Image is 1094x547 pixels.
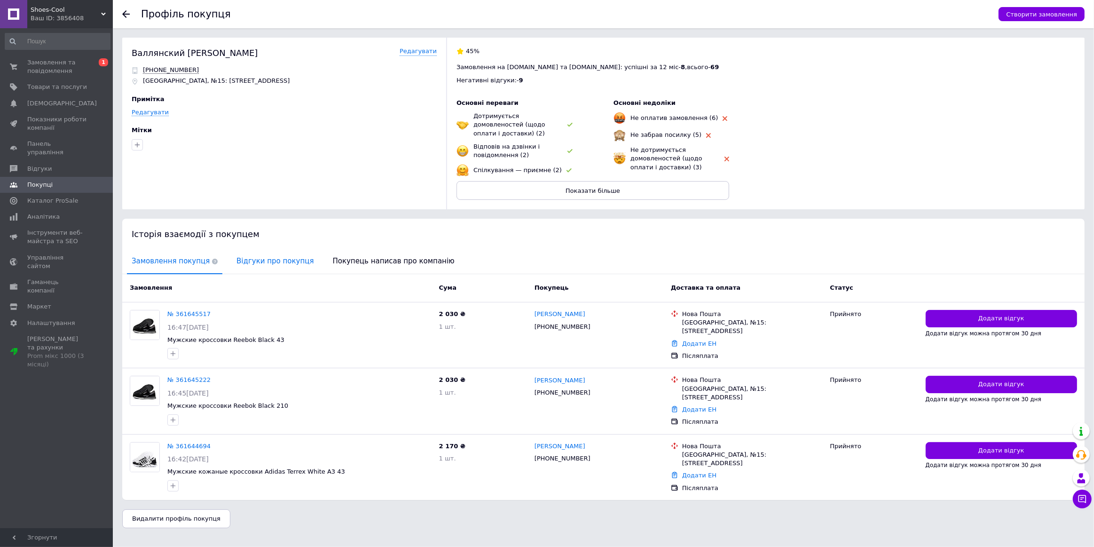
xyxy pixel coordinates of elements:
[630,114,718,121] span: Не оплатив замовлення (6)
[630,131,701,138] span: Не забрав посилку (5)
[614,112,626,124] img: emoji
[614,129,626,141] img: emoji
[1073,490,1092,508] button: Чат з покупцем
[439,455,456,462] span: 1 шт.
[27,302,51,311] span: Маркет
[141,8,231,20] h1: Профіль покупця
[439,443,465,450] span: 2 170 ₴
[456,99,519,106] span: Основні переваги
[132,229,260,239] span: Історія взаємодії з покупцем
[27,197,78,205] span: Каталог ProSale
[143,66,199,74] span: Відправити SMS
[456,181,729,200] button: Показати більше
[926,462,1041,468] span: Додати відгук можна протягом 30 дня
[132,47,258,59] div: Валлянский [PERSON_NAME]
[127,249,222,273] span: Замовлення покупця
[978,380,1024,389] span: Додати відгук
[328,249,459,273] span: Покупець написав про компанію
[167,455,209,463] span: 16:42[DATE]
[439,376,465,383] span: 2 030 ₴
[567,168,572,173] img: rating-tag-type
[27,140,87,157] span: Панель управління
[926,310,1078,327] button: Додати відгук
[27,213,60,221] span: Аналітика
[27,181,53,189] span: Покупці
[682,484,823,492] div: Післяплата
[27,319,75,327] span: Налаштування
[710,63,719,71] span: 69
[31,6,101,14] span: Shoes-Cool
[167,336,284,343] a: Мужские кроссовки Reebok Black 43
[926,376,1078,393] button: Додати відгук
[130,310,160,340] a: Фото товару
[535,442,585,451] a: [PERSON_NAME]
[27,254,87,270] span: Управління сайтом
[671,284,740,291] span: Доставка та оплата
[682,376,823,384] div: Нова Пошта
[456,77,519,84] span: Негативні відгуки: -
[27,278,87,295] span: Гаманець компанії
[535,284,569,291] span: Покупець
[130,284,172,291] span: Замовлення
[130,310,159,340] img: Фото товару
[706,133,711,138] img: rating-tag-type
[167,310,211,317] a: № 361645517
[682,310,823,318] div: Нова Пошта
[5,33,110,50] input: Пошук
[682,418,823,426] div: Післяплата
[132,515,220,522] span: Видалити профіль покупця
[682,352,823,360] div: Післяплата
[167,402,288,409] span: Мужские кроссовки Reebok Black 210
[926,442,1078,460] button: Додати відгук
[439,310,465,317] span: 2 030 ₴
[456,119,469,131] img: emoji
[533,387,592,399] div: [PHONE_NUMBER]
[456,164,469,176] img: emoji
[830,310,918,318] div: Прийнято
[27,229,87,246] span: Інструменти веб-майстра та SEO
[439,323,456,330] span: 1 шт.
[830,442,918,451] div: Прийнято
[978,314,1024,323] span: Додати відгук
[926,396,1041,403] span: Додати відгук можна протягом 30 дня
[167,324,209,331] span: 16:47[DATE]
[132,95,165,103] span: Примітка
[614,152,626,165] img: emoji
[519,77,523,84] span: 9
[27,99,97,108] span: [DEMOGRAPHIC_DATA]
[830,376,918,384] div: Прийнято
[533,452,592,465] div: [PHONE_NUMBER]
[724,157,729,161] img: rating-tag-type
[682,385,823,402] div: [GEOGRAPHIC_DATA], №15: [STREET_ADDRESS]
[473,143,540,159] span: Відповів на дзвінки і повідомлення (2)
[567,123,573,127] img: rating-tag-type
[27,352,87,369] div: Prom мікс 1000 (3 місяці)
[723,116,727,121] img: rating-tag-type
[143,77,290,85] p: [GEOGRAPHIC_DATA], №15: [STREET_ADDRESS]
[27,335,87,369] span: [PERSON_NAME] та рахунки
[167,389,209,397] span: 16:45[DATE]
[535,376,585,385] a: [PERSON_NAME]
[27,58,87,75] span: Замовлення та повідомлення
[132,127,152,134] span: Мітки
[682,451,823,468] div: [GEOGRAPHIC_DATA], №15: [STREET_ADDRESS]
[439,284,456,291] span: Cума
[167,468,345,475] a: Мужские кожаные кроссовки Adidas Terrex White A3 43
[456,145,469,157] img: emoji
[999,7,1085,21] button: Створити замовлення
[926,330,1041,337] span: Додати відгук можна протягом 30 дня
[567,149,573,153] img: rating-tag-type
[533,321,592,333] div: [PHONE_NUMBER]
[439,389,456,396] span: 1 шт.
[132,109,169,116] a: Редагувати
[630,146,702,170] span: Не дотримується домовленостей (щодо оплати і доставки) (3)
[682,442,823,451] div: Нова Пошта
[473,166,562,174] span: Спілкування — приємне (2)
[31,14,113,23] div: Ваш ID: 3856408
[566,187,620,194] span: Показати більше
[232,249,318,273] span: Відгуки про покупця
[830,284,853,291] span: Статус
[122,509,230,528] button: Видалити профіль покупця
